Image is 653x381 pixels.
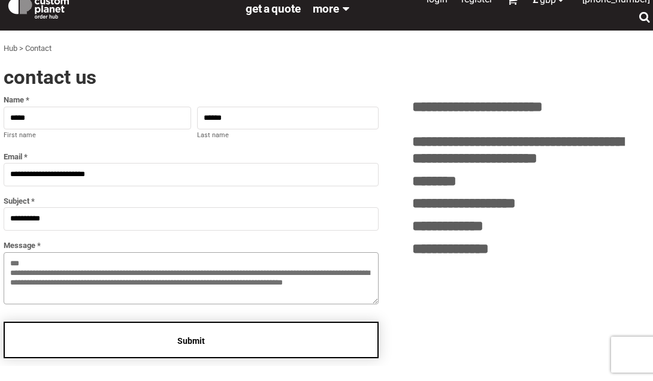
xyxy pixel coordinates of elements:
label: Email * [4,150,379,164]
label: Last name [191,129,379,142]
div: Contact [25,43,52,55]
span: get a quote [246,2,301,16]
div: > [19,43,23,55]
a: Hub [4,44,17,53]
h2: Contact Us [4,67,379,87]
label: Subject * [4,194,379,208]
a: get a quote [246,1,301,15]
span: More [313,2,339,16]
label: First name [4,129,191,142]
label: Name * [4,93,379,107]
label: Message * [4,238,379,252]
span: Submit [177,336,205,346]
